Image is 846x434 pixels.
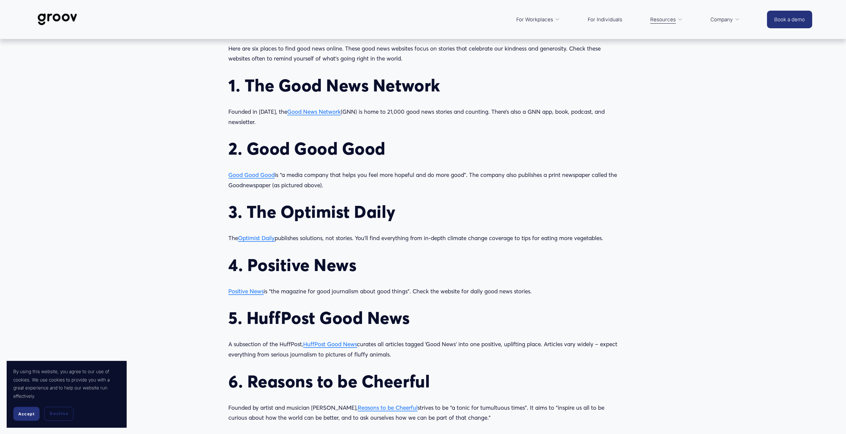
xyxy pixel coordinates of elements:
h2: 6. Reasons to be Cheerful [228,371,618,391]
span: Decline [50,411,68,417]
a: Book a demo [767,11,812,28]
p: Here are six places to find good news online. These good news websites focus on stories that cele... [228,44,618,64]
p: is “a media company that helps you feel more hopeful and do more good”. The company also publishe... [228,170,618,190]
span: For Workplaces [516,15,553,24]
button: Decline [44,407,73,421]
p: The publishes solutions, not stories. You’ll find everything from in-depth climate change coverag... [228,233,618,243]
p: By using this website, you agree to our use of cookies. We use cookies to provide you with a grea... [13,367,120,400]
p: Founded by artist and musician [PERSON_NAME], strives to be “a tonic for tumultuous times”. It ai... [228,403,618,423]
a: folder dropdown [513,12,563,28]
a: For Individuals [584,12,626,28]
a: Reasons to be Cheerful [358,404,418,411]
h2: 3. The Optimist Daily [228,202,618,222]
a: folder dropdown [647,12,686,28]
a: Good News Network [287,108,341,115]
a: Optimist Daily [238,234,275,241]
span: Resources [650,15,676,24]
p: Founded in [DATE], the (GNN) is home to 21,000 good news stories and counting. There’s also a GNN... [228,107,618,127]
section: Cookie banner [7,361,126,427]
span: Company [710,15,733,24]
h2: 1. The Good News Network [228,75,618,95]
a: HuffPost Good News [303,341,357,348]
button: Accept [13,407,40,421]
span: Accept [18,411,35,416]
h2: 4. Positive News [228,255,618,275]
h2: 2. Good Good Good [228,138,618,159]
a: Positive News [228,288,264,295]
img: Groov | Workplace Science Platform | Unlock Performance | Drive Results [34,8,81,30]
p: is “the magazine for good journalism about good things”. Check the website for daily good news st... [228,286,618,297]
p: A subsection of the HuffPost, curates all articles tagged ‘Good News’ into one positive, upliftin... [228,339,618,360]
a: folder dropdown [707,12,743,28]
h2: 5. HuffPost Good News [228,308,618,328]
a: Good Good Good [228,171,275,178]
